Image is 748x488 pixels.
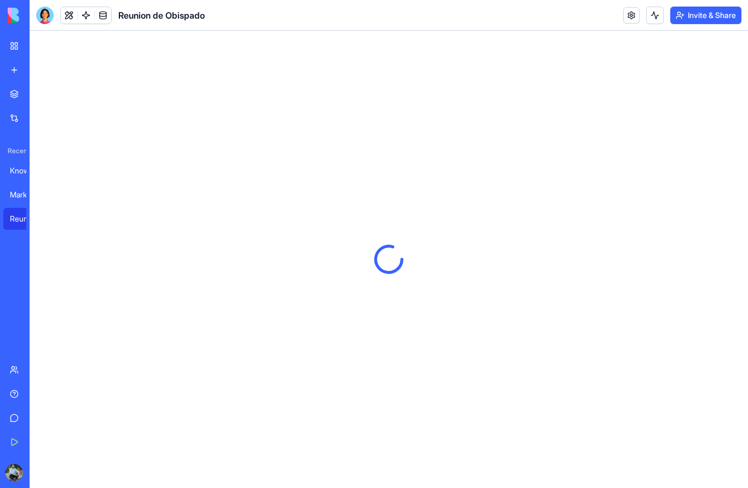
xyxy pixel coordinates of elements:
a: Marketing plan [3,184,47,206]
img: logo [8,8,76,23]
div: Knowledge Hub [10,165,41,176]
img: ACg8ocJNHXTW_YLYpUavmfs3syqsdHTtPnhfTho5TN6JEWypo_6Vv8rXJA=s96-c [5,464,23,481]
button: Invite & Share [670,7,741,24]
span: Reunion de Obispado [118,9,205,22]
a: Reunion de Obispado [3,208,47,230]
span: Recent [3,147,26,155]
div: Marketing plan [10,189,41,200]
div: Reunion de Obispado [10,213,41,224]
a: Knowledge Hub [3,160,47,182]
